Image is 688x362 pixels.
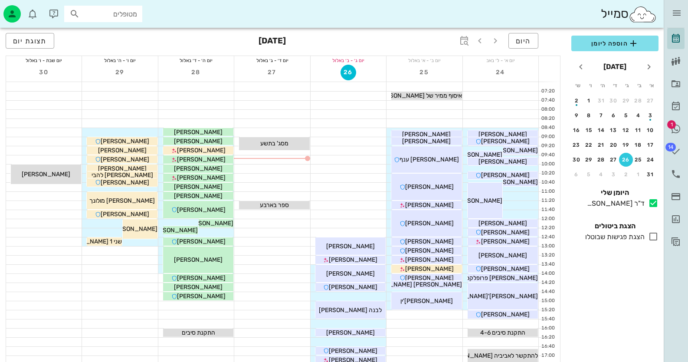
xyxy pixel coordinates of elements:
div: 11:20 [539,197,557,204]
div: 09:40 [539,151,557,159]
span: התקנת סיבים [182,329,215,336]
div: 15:20 [539,306,557,314]
div: 29 [582,157,596,163]
div: 10:20 [539,170,557,177]
div: 12:40 [539,234,557,241]
button: 25 [416,65,432,80]
span: [PERSON_NAME] [329,283,377,291]
span: [PERSON_NAME] [489,178,538,186]
div: 07:20 [539,88,557,95]
button: 2 [619,168,633,181]
div: 8 [582,112,596,118]
span: [PERSON_NAME] [185,220,233,227]
button: 17 [644,138,658,152]
span: [PERSON_NAME] [177,206,226,214]
div: יום ב׳ - א׳ באלול [387,56,462,65]
h3: [DATE] [259,33,286,50]
span: [PERSON_NAME] [478,158,527,165]
span: [PERSON_NAME] [326,243,375,250]
div: 11:00 [539,188,557,195]
span: תג [667,120,676,129]
button: 25 [632,153,645,167]
span: [PERSON_NAME] [98,147,147,154]
span: [PERSON_NAME] [405,238,454,245]
div: סמייל [601,5,657,23]
div: 09:20 [539,142,557,150]
div: 11 [632,127,645,133]
span: תג [665,143,676,151]
span: [PERSON_NAME] [405,220,454,227]
span: [PERSON_NAME] [481,265,530,273]
span: [PERSON_NAME] [98,165,147,172]
div: 22 [582,142,596,148]
span: 24 [493,69,508,76]
span: [PERSON_NAME] [177,293,226,300]
button: היום [508,33,538,49]
button: חודש הבא [573,59,589,75]
h4: היומן שלי [571,188,659,198]
button: 26 [619,153,633,167]
div: 16:00 [539,325,557,332]
div: יום ו׳ - ה׳ באלול [82,56,157,65]
span: [PERSON_NAME]'[PERSON_NAME] [439,293,538,300]
div: 13 [607,127,621,133]
button: 9 [570,109,583,122]
span: איסוף ממיר של [PERSON_NAME] [376,92,462,99]
button: 19 [619,138,633,152]
button: 1 [632,168,645,181]
div: 14:00 [539,270,557,277]
span: [PERSON_NAME] ענף [400,156,459,163]
div: 16:40 [539,343,557,350]
th: ש׳ [572,78,583,93]
th: ה׳ [597,78,608,93]
button: 21 [594,138,608,152]
span: [PERSON_NAME] [149,227,198,234]
button: 1 [582,94,596,108]
div: 29 [619,98,633,104]
div: 16 [570,127,583,133]
button: חודש שעבר [641,59,657,75]
span: [PERSON_NAME] [177,274,226,282]
div: 25 [632,157,645,163]
button: 23 [570,138,583,152]
div: 4 [632,112,645,118]
button: 30 [36,65,52,80]
span: [PERSON_NAME] [481,171,530,179]
span: [PERSON_NAME] [174,183,223,191]
span: [PERSON_NAME] מולונך [89,197,155,204]
div: 27 [607,157,621,163]
button: 3 [644,109,658,122]
div: 15:40 [539,316,557,323]
span: [PERSON_NAME] [481,238,530,245]
span: שני 1 [PERSON_NAME] [60,238,122,245]
div: 2 [570,98,583,104]
span: [PERSON_NAME] [177,147,226,154]
span: [PERSON_NAME] [174,138,223,145]
button: 5 [582,168,596,181]
button: 24 [493,65,508,80]
div: 28 [594,157,608,163]
button: 7 [594,109,608,122]
div: 30 [607,98,621,104]
div: 31 [594,98,608,104]
span: ספר בארבע [260,201,289,209]
div: 17 [644,142,658,148]
button: 29 [112,65,128,80]
div: 24 [644,157,658,163]
button: 29 [582,153,596,167]
button: 5 [619,109,633,122]
span: [PERSON_NAME] [177,156,226,163]
span: [PERSON_NAME] [177,174,226,181]
button: 22 [582,138,596,152]
span: להתקשר לאביביה [PERSON_NAME] לקבוע ניקוי [416,352,538,359]
div: 17:00 [539,352,557,359]
div: 5 [619,112,633,118]
div: 11:40 [539,206,557,214]
button: 27 [265,65,280,80]
span: 25 [416,69,432,76]
button: 2 [570,94,583,108]
button: 30 [570,153,583,167]
div: 31 [644,171,658,178]
div: 12 [619,127,633,133]
span: 29 [112,69,128,76]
